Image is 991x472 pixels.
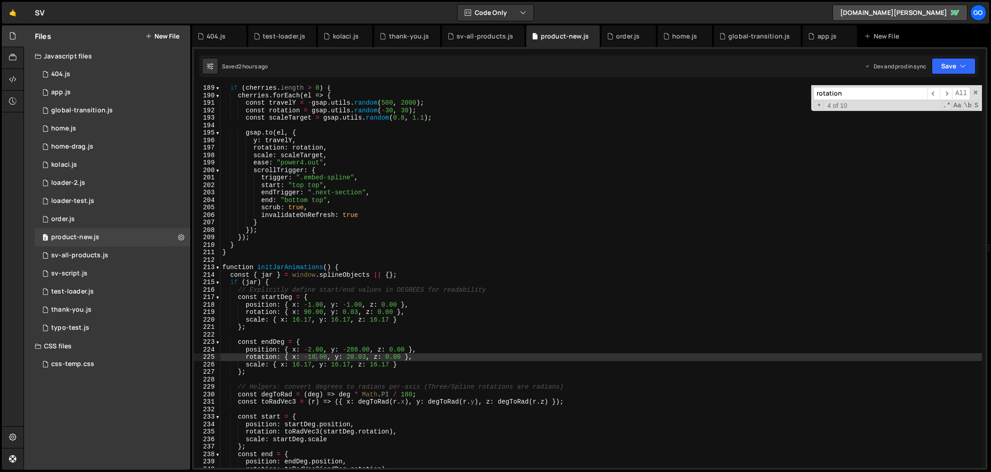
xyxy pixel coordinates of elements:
[238,63,268,70] div: 2 hours ago
[43,235,48,242] span: 2
[35,7,44,18] div: SV
[864,32,902,41] div: New File
[51,324,89,332] div: typo-test.js
[194,279,221,286] div: 215
[389,32,429,41] div: thank-you.js
[194,204,221,212] div: 205
[927,87,940,100] span: ​
[832,5,967,21] a: [DOMAIN_NAME][PERSON_NAME]
[824,102,851,110] span: 4 of 10
[222,63,268,70] div: Saved
[194,301,221,309] div: 218
[194,182,221,189] div: 202
[145,33,179,40] button: New File
[541,32,589,41] div: product-new.js
[194,368,221,376] div: 227
[35,210,190,228] div: 14248/41299.js
[51,215,75,223] div: order.js
[51,106,113,115] div: global-transition.js
[51,251,108,260] div: sv-all-products.js
[194,264,221,271] div: 213
[194,234,221,241] div: 209
[194,226,221,234] div: 208
[51,70,70,78] div: 404.js
[51,143,93,151] div: home-drag.js
[194,256,221,264] div: 212
[24,337,190,355] div: CSS files
[194,137,221,144] div: 196
[35,319,190,337] div: 14248/43355.js
[194,443,221,451] div: 237
[207,32,226,41] div: 404.js
[194,323,221,331] div: 221
[194,152,221,159] div: 198
[194,346,221,354] div: 224
[51,197,94,205] div: loader-test.js
[457,5,534,21] button: Code Only
[194,451,221,458] div: 238
[194,421,221,429] div: 234
[35,228,190,246] div: 14248/39945.js
[194,331,221,339] div: 222
[194,114,221,122] div: 193
[35,138,190,156] div: 14248/40457.js
[194,249,221,256] div: 211
[194,308,221,316] div: 219
[51,360,94,368] div: css-temp.css
[35,31,51,41] h2: Files
[194,271,221,279] div: 214
[814,101,824,110] span: Toggle Replace mode
[194,174,221,182] div: 201
[51,233,99,241] div: product-new.js
[194,338,221,346] div: 223
[672,32,697,41] div: home.js
[35,156,190,174] div: 14248/45841.js
[51,288,94,296] div: test-loader.js
[35,355,190,373] div: 14248/38037.css
[35,101,190,120] div: 14248/41685.js
[194,428,221,436] div: 235
[194,122,221,130] div: 194
[194,92,221,100] div: 190
[194,159,221,167] div: 199
[194,436,221,443] div: 236
[35,174,190,192] div: 14248/42526.js
[818,32,837,41] div: app.js
[813,87,927,100] input: Search for
[194,391,221,399] div: 230
[616,32,640,41] div: order.js
[194,84,221,92] div: 189
[953,101,962,110] span: CaseSensitive Search
[194,99,221,107] div: 191
[194,197,221,204] div: 204
[35,65,190,83] div: 14248/46532.js
[2,2,24,24] a: 🤙
[24,47,190,65] div: Javascript files
[194,167,221,174] div: 200
[973,101,979,110] span: Search In Selection
[35,83,190,101] div: 14248/38152.js
[970,5,986,21] a: go
[194,212,221,219] div: 206
[194,286,221,294] div: 216
[194,316,221,324] div: 220
[194,189,221,197] div: 203
[35,192,190,210] div: 14248/42454.js
[194,383,221,391] div: 229
[51,161,77,169] div: kolaci.js
[51,125,76,133] div: home.js
[35,283,190,301] div: 14248/46529.js
[194,406,221,414] div: 232
[194,219,221,226] div: 207
[932,58,976,74] button: Save
[194,458,221,466] div: 239
[51,270,87,278] div: sv-script.js
[194,376,221,384] div: 228
[457,32,514,41] div: sv-all-products.js
[51,179,85,187] div: loader-2.js
[865,63,926,70] div: Dev and prod in sync
[35,246,190,265] div: 14248/36682.js
[51,306,91,314] div: thank-you.js
[35,265,190,283] div: 14248/36561.js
